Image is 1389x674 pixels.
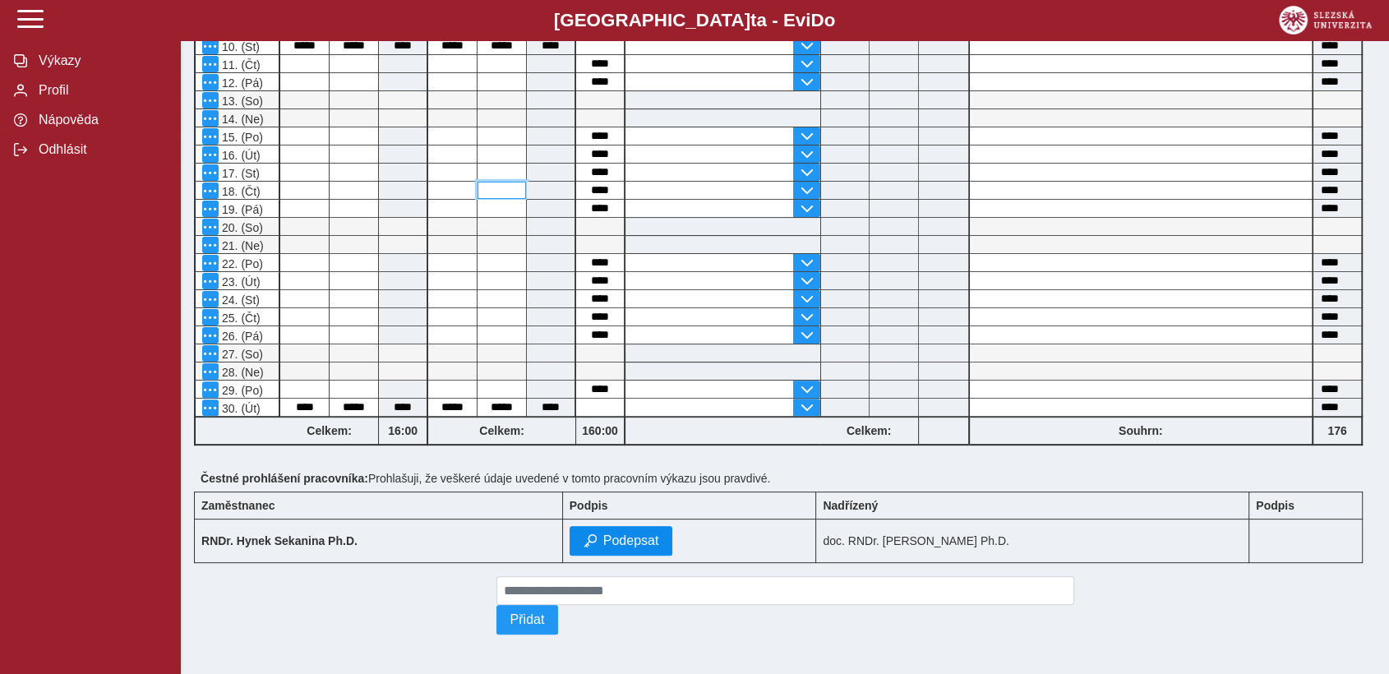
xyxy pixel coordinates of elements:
b: [GEOGRAPHIC_DATA] a - Evi [49,10,1340,31]
button: Menu [202,56,219,72]
span: 25. (Čt) [219,312,261,325]
span: 14. (Ne) [219,113,264,126]
span: Profil [34,83,167,98]
button: Menu [202,255,219,271]
button: Menu [202,309,219,325]
b: Zaměstnanec [201,499,275,512]
span: 18. (Čt) [219,185,261,198]
span: Přidat [510,612,545,627]
button: Menu [202,237,219,253]
button: Menu [202,92,219,108]
span: 17. (St) [219,167,260,180]
span: o [824,10,836,30]
span: 10. (St) [219,40,260,53]
span: 20. (So) [219,221,263,234]
button: Menu [202,182,219,199]
b: Čestné prohlášení pracovníka: [201,472,368,485]
span: Odhlásit [34,142,167,157]
button: Menu [202,273,219,289]
span: Nápověda [34,113,167,127]
button: Menu [202,291,219,307]
b: Celkem: [820,424,918,437]
img: logo_web_su.png [1279,6,1372,35]
button: Menu [202,201,219,217]
span: 26. (Pá) [219,330,263,343]
b: Celkem: [428,424,575,437]
div: Prohlašuji, že veškeré údaje uvedené v tomto pracovním výkazu jsou pravdivé. [194,465,1376,492]
span: 23. (Út) [219,275,261,289]
span: 27. (So) [219,348,263,361]
b: Podpis [570,499,608,512]
span: 28. (Ne) [219,366,264,379]
span: 11. (Čt) [219,58,261,72]
b: Celkem: [280,424,378,437]
td: doc. RNDr. [PERSON_NAME] Ph.D. [816,519,1249,563]
button: Menu [202,74,219,90]
b: 160:00 [576,424,624,437]
b: Nadřízený [823,499,878,512]
span: 12. (Pá) [219,76,263,90]
button: Menu [202,164,219,181]
span: 16. (Út) [219,149,261,162]
button: Menu [202,399,219,416]
span: 30. (Út) [219,402,261,415]
span: Výkazy [34,53,167,68]
button: Menu [202,363,219,380]
b: Podpis [1256,499,1294,512]
span: 24. (St) [219,293,260,307]
b: 176 [1313,424,1361,437]
span: 29. (Po) [219,384,263,397]
span: D [810,10,824,30]
button: Menu [202,219,219,235]
button: Menu [202,128,219,145]
span: 19. (Pá) [219,203,263,216]
b: Souhrn: [1119,424,1163,437]
b: 16:00 [379,424,427,437]
span: t [750,10,756,30]
button: Přidat [496,605,559,635]
span: Podepsat [603,533,659,548]
button: Menu [202,110,219,127]
button: Menu [202,146,219,163]
button: Menu [202,38,219,54]
span: 15. (Po) [219,131,263,144]
span: 13. (So) [219,95,263,108]
span: 21. (Ne) [219,239,264,252]
button: Menu [202,345,219,362]
button: Menu [202,381,219,398]
button: Menu [202,327,219,344]
button: Podepsat [570,526,673,556]
b: RNDr. Hynek Sekanina Ph.D. [201,534,358,547]
span: 22. (Po) [219,257,263,270]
